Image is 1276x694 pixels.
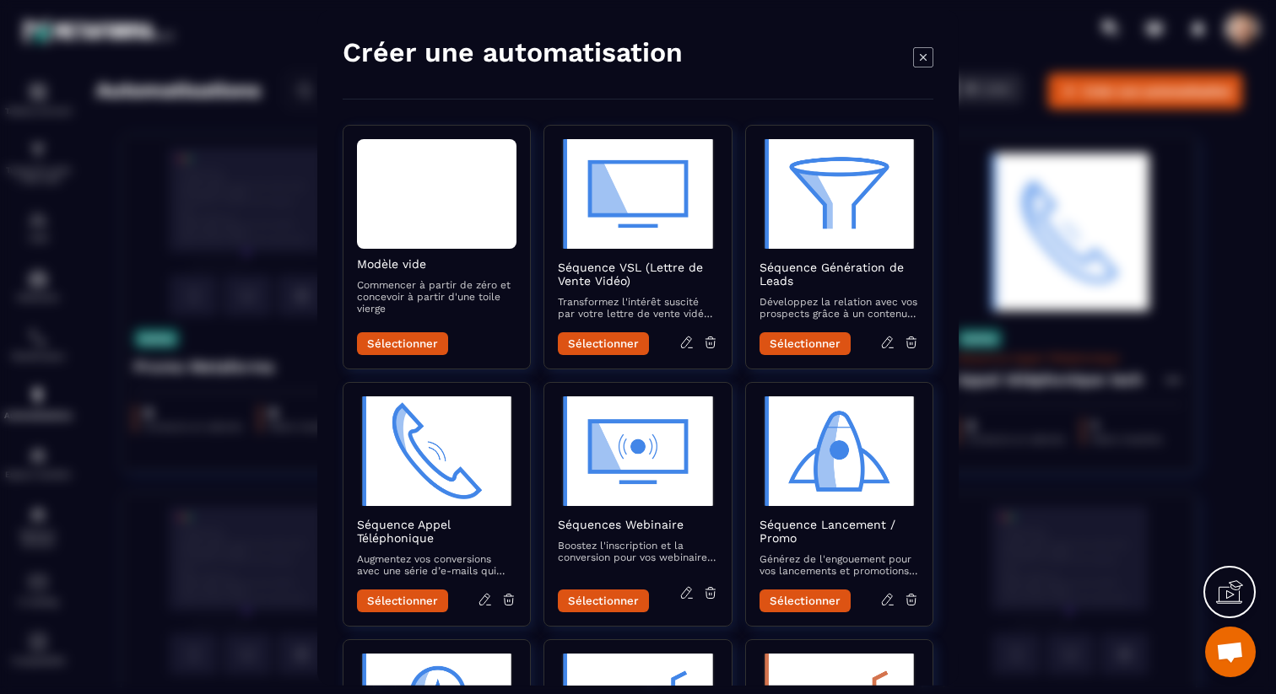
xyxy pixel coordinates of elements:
[558,138,717,248] img: automation-objective-icon
[343,35,683,68] h4: Créer une automatisation
[760,260,919,287] h2: Séquence Génération de Leads
[760,331,851,354] button: Sélectionner
[357,395,516,505] img: automation-objective-icon
[357,552,516,576] p: Augmentez vos conversions avec une série d’e-mails qui préparent et suivent vos appels commerciaux
[760,295,919,319] p: Développez la relation avec vos prospects grâce à un contenu attractif qui les accompagne vers la...
[558,395,717,505] img: automation-objective-icon
[558,260,717,287] h2: Séquence VSL (Lettre de Vente Vidéo)
[357,331,448,354] button: Sélectionner
[357,589,448,611] button: Sélectionner
[760,517,919,544] h2: Séquence Lancement / Promo
[1205,627,1256,677] a: Ouvrir le chat
[357,278,516,314] p: Commencer à partir de zéro et concevoir à partir d'une toile vierge
[357,256,516,270] h2: Modèle vide
[760,138,919,248] img: automation-objective-icon
[760,552,919,576] p: Générez de l'engouement pour vos lancements et promotions avec une séquence d’e-mails captivante ...
[357,517,516,544] h2: Séquence Appel Téléphonique
[558,539,717,562] p: Boostez l'inscription et la conversion pour vos webinaires avec des e-mails qui informent, rappel...
[558,295,717,319] p: Transformez l'intérêt suscité par votre lettre de vente vidéo en actions concrètes avec des e-mai...
[558,589,649,611] button: Sélectionner
[558,331,649,354] button: Sélectionner
[760,395,919,505] img: automation-objective-icon
[760,589,851,611] button: Sélectionner
[558,517,717,530] h2: Séquences Webinaire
